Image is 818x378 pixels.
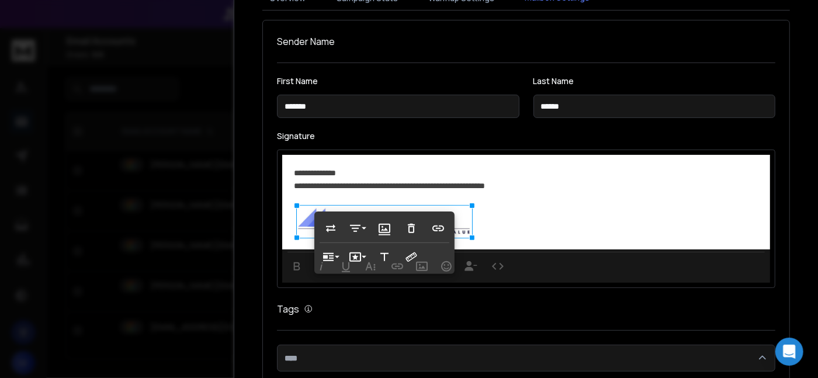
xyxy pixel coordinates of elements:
h1: Tags [277,302,299,316]
label: First Name [277,77,519,85]
label: Last Name [533,77,776,85]
div: Open Intercom Messenger [775,338,803,366]
button: Insert Unsubscribe Link [460,255,482,278]
button: Code View [487,255,509,278]
label: Signature [277,132,775,140]
h1: Sender Name [277,34,775,48]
